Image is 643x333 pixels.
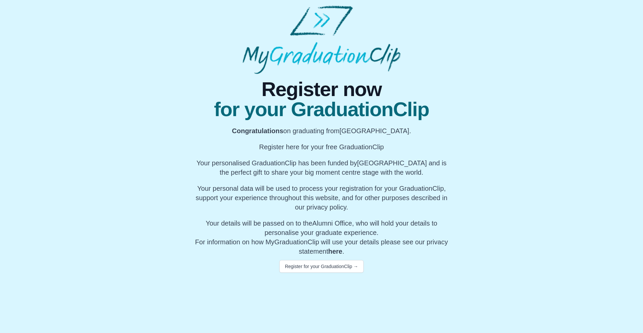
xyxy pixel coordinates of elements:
[232,127,283,135] b: Congratulations
[193,184,450,212] p: Your personal data will be used to process your registration for your GraduationClip, support you...
[279,260,364,273] button: Register for your GraduationClip →
[328,248,342,255] a: here
[193,126,450,136] p: on graduating from [GEOGRAPHIC_DATA].
[193,158,450,177] p: Your personalised GraduationClip has been funded by [GEOGRAPHIC_DATA] and is the perfect gift to ...
[206,220,437,236] span: Your details will be passed on to the , who will hold your details to personalise your graduate e...
[242,5,401,74] img: MyGraduationClip
[193,99,450,119] span: for your GraduationClip
[312,220,352,227] span: Alumni Office
[193,142,450,152] p: Register here for your free GraduationClip
[193,79,450,99] span: Register now
[195,220,448,255] span: For information on how MyGraduationClip will use your details please see our privacy statement .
